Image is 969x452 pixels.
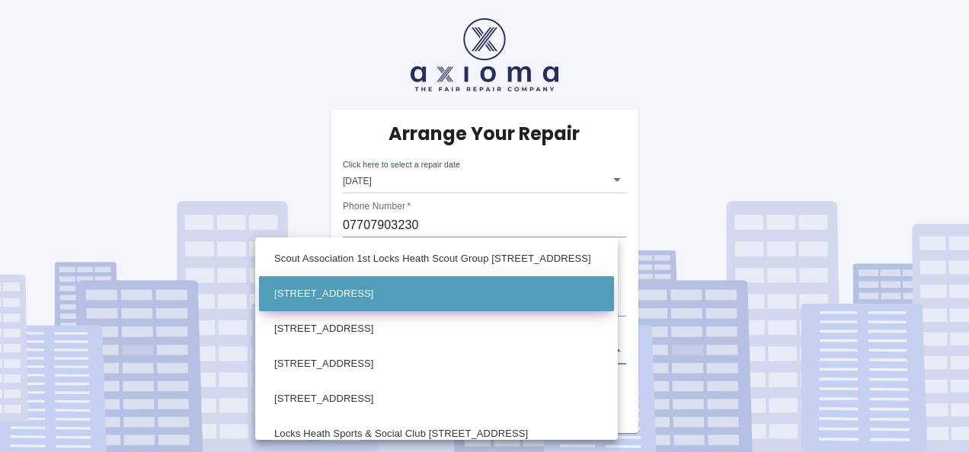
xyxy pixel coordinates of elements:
li: [STREET_ADDRESS] [259,276,614,311]
li: [STREET_ADDRESS] [259,381,614,416]
li: Scout Association 1st Locks Heath Scout Group [STREET_ADDRESS] [259,241,614,276]
li: Locks Heath Sports & Social Club [STREET_ADDRESS] [259,416,614,451]
li: [STREET_ADDRESS] [259,346,614,381]
li: [STREET_ADDRESS] [259,311,614,346]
